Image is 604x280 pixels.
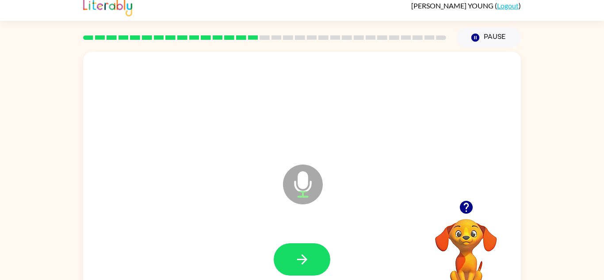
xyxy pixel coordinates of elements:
[457,27,521,48] button: Pause
[411,1,521,10] div: ( )
[497,1,519,10] a: Logout
[411,1,495,10] span: [PERSON_NAME] YOUNG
